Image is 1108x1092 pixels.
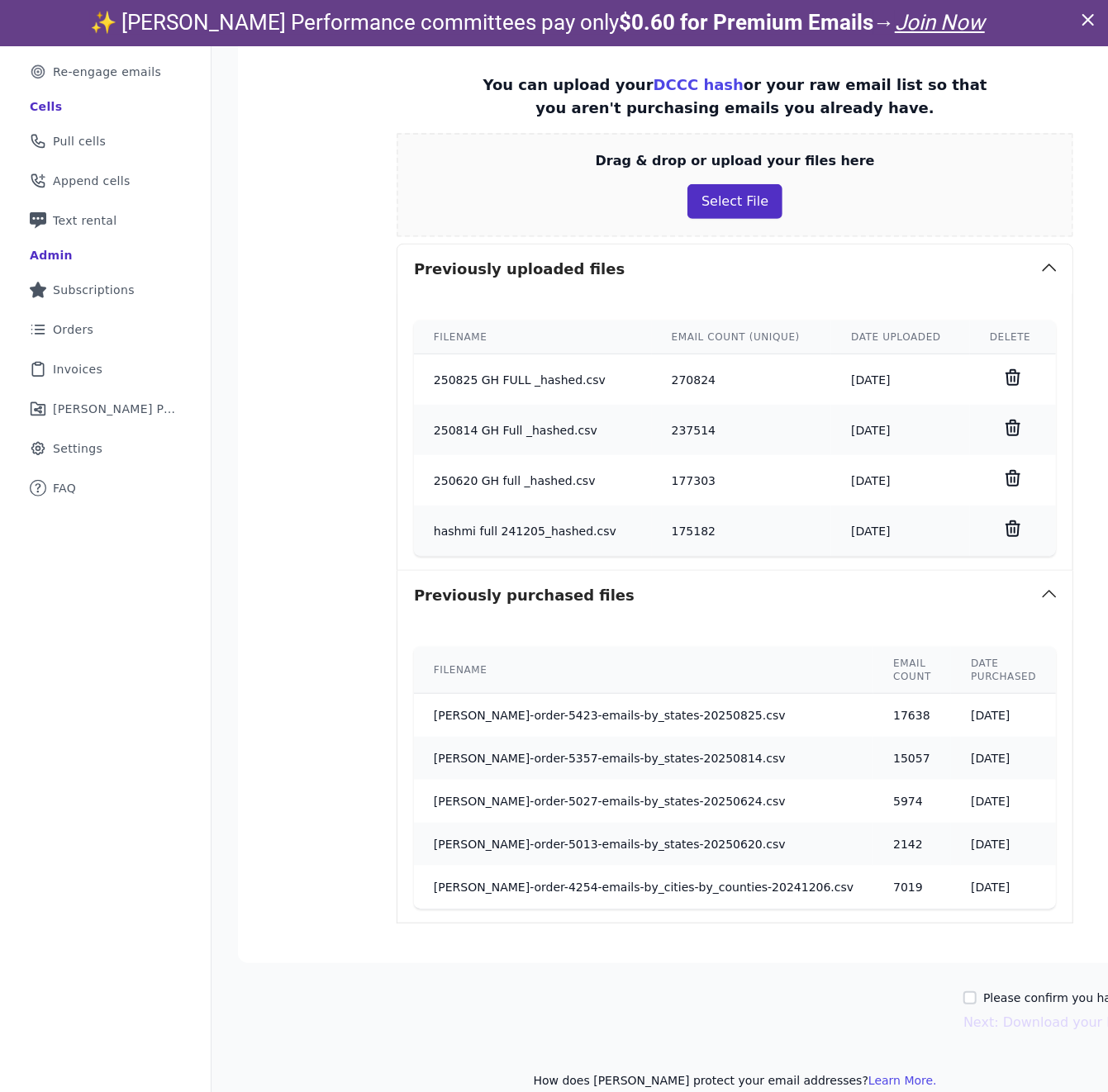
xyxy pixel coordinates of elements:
[951,866,1056,909] td: [DATE]
[831,320,970,354] th: Date uploaded
[481,74,989,120] p: You can upload your or your raw email list so that you aren't purchasing emails you already have.
[414,647,873,694] th: Filename
[652,506,832,556] td: 175182
[414,737,873,780] td: [PERSON_NAME]-order-5357-emails-by_states-20250814.csv
[53,64,161,80] span: Re-engage emails
[13,272,197,308] a: Subscriptions
[53,321,93,338] span: Orders
[873,737,951,780] td: 15057
[951,694,1056,738] td: [DATE]
[831,354,970,406] td: [DATE]
[873,780,951,823] td: 5974
[873,694,951,738] td: 17638
[687,184,782,219] button: Select File
[970,320,1056,354] th: Delete
[53,480,76,496] span: FAQ
[53,133,106,150] span: Pull cells
[13,202,197,239] a: Text rental
[53,440,102,457] span: Settings
[414,780,873,823] td: [PERSON_NAME]-order-5027-emails-by_states-20250624.csv
[53,282,135,298] span: Subscriptions
[13,470,197,506] a: FAQ
[654,76,744,93] a: DCCC hash
[53,401,178,417] span: [PERSON_NAME] Performance
[53,361,102,377] span: Invoices
[414,506,652,556] td: hashmi full 241205_hashed.csv
[831,405,970,455] td: [DATE]
[414,455,652,506] td: 250620 GH full _hashed.csv
[951,823,1056,866] td: [DATE]
[13,430,197,467] a: Settings
[397,571,1072,620] button: Previously purchased files
[652,354,832,406] td: 270824
[414,584,635,607] h3: Previously purchased files
[13,311,197,348] a: Orders
[13,54,197,90] a: Re-engage emails
[831,455,970,506] td: [DATE]
[868,1072,937,1089] button: Learn More.
[53,212,117,229] span: Text rental
[831,506,970,556] td: [DATE]
[951,780,1056,823] td: [DATE]
[414,866,873,909] td: [PERSON_NAME]-order-4254-emails-by_cities-by_counties-20241206.csv
[13,391,197,427] a: [PERSON_NAME] Performance
[13,163,197,199] a: Append cells
[13,351,197,387] a: Invoices
[397,245,1072,294] button: Previously uploaded files
[30,247,73,264] div: Admin
[873,823,951,866] td: 2142
[414,320,652,354] th: Filename
[873,647,951,694] th: Email count
[53,173,131,189] span: Append cells
[652,320,832,354] th: Email count (unique)
[652,455,832,506] td: 177303
[652,405,832,455] td: 237514
[414,694,873,738] td: [PERSON_NAME]-order-5423-emails-by_states-20250825.csv
[873,866,951,909] td: 7019
[951,647,1056,694] th: Date purchased
[13,123,197,159] a: Pull cells
[596,151,875,171] p: Drag & drop or upload your files here
[414,405,652,455] td: 250814 GH Full _hashed.csv
[414,823,873,866] td: [PERSON_NAME]-order-5013-emails-by_states-20250620.csv
[414,354,652,406] td: 250825 GH FULL _hashed.csv
[30,98,62,115] div: Cells
[414,258,625,281] h3: Previously uploaded files
[951,737,1056,780] td: [DATE]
